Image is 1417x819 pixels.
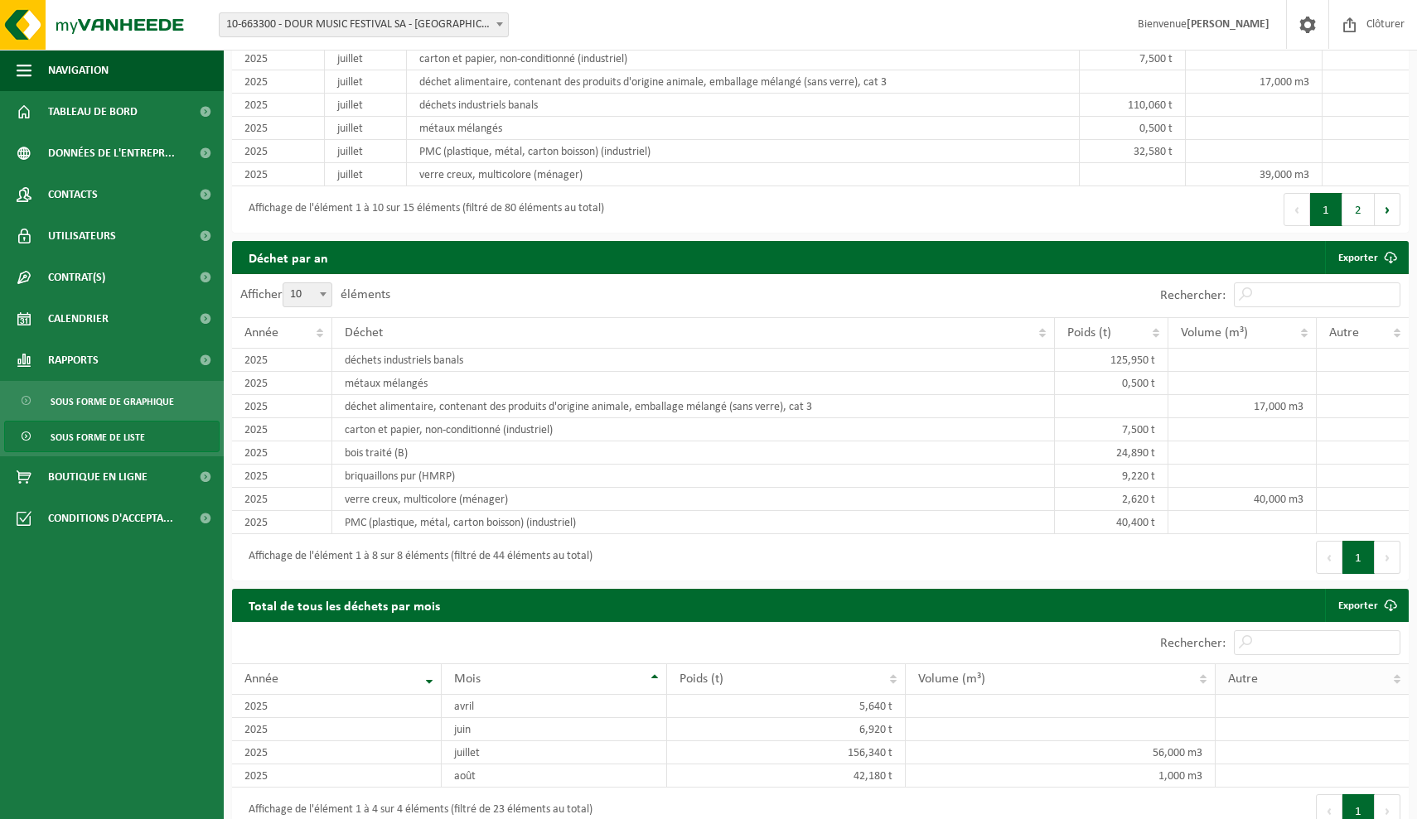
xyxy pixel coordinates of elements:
span: Volume (m³) [1181,326,1248,340]
td: 56,000 m3 [906,741,1216,764]
td: métaux mélangés [332,372,1055,395]
span: Poids (t) [679,672,723,686]
td: juin [442,718,667,741]
td: PMC (plastique, métal, carton boisson) (industriel) [407,140,1080,163]
td: juillet [325,163,407,186]
span: Année [244,672,278,686]
span: Contacts [48,174,98,215]
td: 2025 [232,349,332,372]
span: Calendrier [48,298,109,340]
span: Déchet [345,326,383,340]
h2: Déchet par an [232,241,345,273]
span: 10 [283,282,332,307]
td: carton et papier, non-conditionné (industriel) [332,418,1055,441]
td: 0,500 t [1080,117,1186,140]
td: juillet [442,741,667,764]
span: Sous forme de liste [51,422,145,453]
a: Sous forme de liste [4,421,220,452]
td: 2025 [232,70,325,94]
td: juillet [325,70,407,94]
td: déchets industriels banals [332,349,1055,372]
a: Sous forme de graphique [4,385,220,417]
span: Utilisateurs [48,215,116,257]
td: déchet alimentaire, contenant des produits d'origine animale, emballage mélangé (sans verre), cat 3 [407,70,1080,94]
td: 39,000 m3 [1186,163,1323,186]
label: Rechercher: [1160,637,1226,650]
td: bois traité (B) [332,441,1055,465]
span: Autre [1329,326,1359,340]
td: 2025 [232,47,325,70]
td: 2025 [232,117,325,140]
td: août [442,764,667,788]
td: 7,500 t [1080,47,1186,70]
td: 17,000 m3 [1186,70,1323,94]
td: 42,180 t [667,764,906,788]
td: juillet [325,47,407,70]
td: verre creux, multicolore (ménager) [332,488,1055,511]
td: juillet [325,140,407,163]
td: 2025 [232,764,442,788]
span: Mois [454,672,481,686]
span: Poids (t) [1067,326,1111,340]
button: 2 [1342,193,1375,226]
td: PMC (plastique, métal, carton boisson) (industriel) [332,511,1055,534]
td: 2025 [232,395,332,418]
td: 2025 [232,511,332,534]
td: métaux mélangés [407,117,1080,140]
button: 1 [1342,541,1375,574]
span: Navigation [48,50,109,91]
td: 2025 [232,418,332,441]
span: Rapports [48,340,99,381]
td: 125,950 t [1055,349,1169,372]
span: Contrat(s) [48,257,105,298]
span: 10 [283,283,331,306]
td: 2025 [232,94,325,117]
span: Volume (m³) [918,672,985,686]
td: 0,500 t [1055,372,1169,395]
td: 2025 [232,741,442,764]
td: 2025 [232,465,332,488]
td: carton et papier, non-conditionné (industriel) [407,47,1080,70]
span: 10-663300 - DOUR MUSIC FESTIVAL SA - DOUR [220,13,508,36]
td: 2025 [232,140,325,163]
span: Année [244,326,278,340]
td: juillet [325,94,407,117]
span: Boutique en ligne [48,456,148,498]
button: Next [1375,541,1400,574]
button: Next [1375,193,1400,226]
td: 6,920 t [667,718,906,741]
td: avril [442,695,667,718]
a: Exporter [1325,241,1407,274]
td: 40,400 t [1055,511,1169,534]
td: 2025 [232,372,332,395]
td: déchet alimentaire, contenant des produits d'origine animale, emballage mélangé (sans verre), cat 3 [332,395,1055,418]
strong: [PERSON_NAME] [1187,18,1269,31]
td: 2025 [232,163,325,186]
td: 1,000 m3 [906,764,1216,788]
td: 2025 [232,695,442,718]
td: 32,580 t [1080,140,1186,163]
span: Conditions d'accepta... [48,498,173,539]
td: 2025 [232,488,332,511]
td: 7,500 t [1055,418,1169,441]
div: Affichage de l'élément 1 à 10 sur 15 éléments (filtré de 80 éléments au total) [240,195,604,224]
td: 5,640 t [667,695,906,718]
label: Rechercher: [1160,289,1226,302]
button: 1 [1310,193,1342,226]
td: déchets industriels banals [407,94,1080,117]
span: Sous forme de graphique [51,386,174,417]
span: Tableau de bord [48,91,138,132]
td: verre creux, multicolore (ménager) [407,163,1080,186]
td: 2025 [232,441,332,465]
a: Exporter [1325,589,1407,622]
td: 156,340 t [667,741,906,764]
td: juillet [325,117,407,140]
td: 24,890 t [1055,441,1169,465]
td: 9,220 t [1055,465,1169,488]
td: 2,620 t [1055,488,1169,511]
span: 10-663300 - DOUR MUSIC FESTIVAL SA - DOUR [219,12,509,37]
h2: Total de tous les déchets par mois [232,589,457,621]
span: Données de l'entrepr... [48,132,175,174]
td: 17,000 m3 [1168,395,1316,418]
span: Autre [1228,672,1258,686]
